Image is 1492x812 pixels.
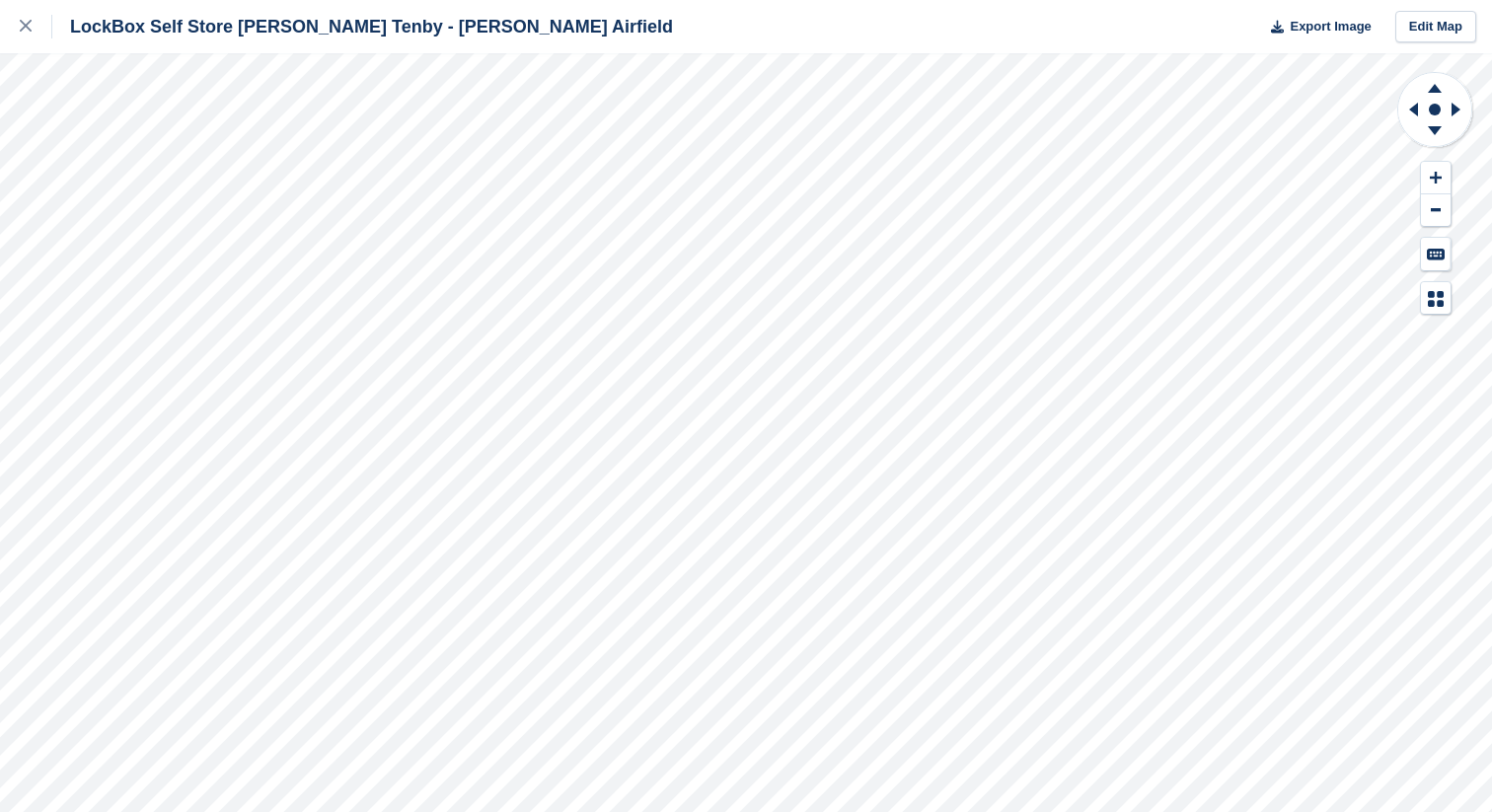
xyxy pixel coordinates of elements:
button: Keyboard Shortcuts [1421,238,1451,270]
button: Zoom In [1421,162,1451,194]
button: Map Legend [1421,282,1451,315]
button: Zoom Out [1421,194,1451,227]
a: Edit Map [1395,11,1476,43]
div: LockBox Self Store [PERSON_NAME] Tenby - [PERSON_NAME] Airfield [52,15,673,38]
span: Export Image [1290,17,1371,37]
button: Export Image [1259,11,1372,43]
